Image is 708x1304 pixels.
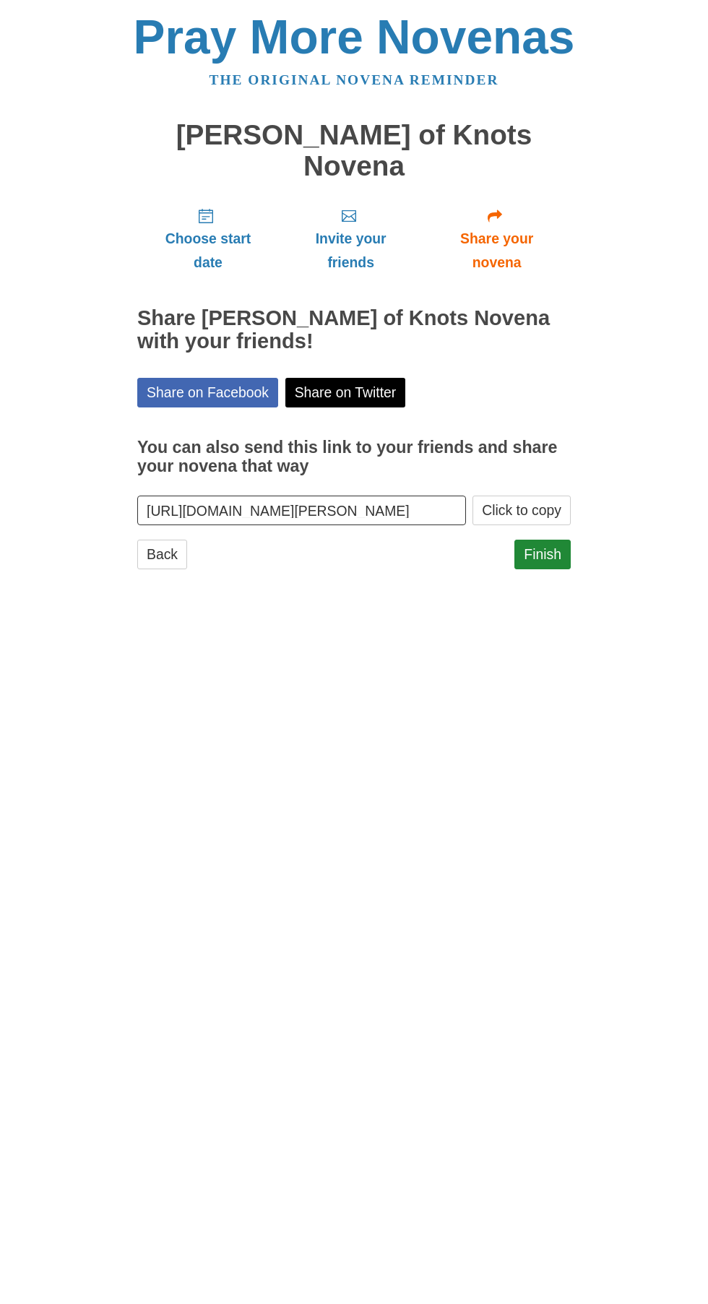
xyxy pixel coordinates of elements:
a: Share your novena [423,196,571,282]
h2: Share [PERSON_NAME] of Knots Novena with your friends! [137,307,571,353]
a: Invite your friends [279,196,423,282]
h3: You can also send this link to your friends and share your novena that way [137,439,571,475]
a: Back [137,540,187,569]
a: The original novena reminder [210,72,499,87]
button: Click to copy [472,496,571,525]
a: Finish [514,540,571,569]
a: Share on Twitter [285,378,406,407]
a: Choose start date [137,196,279,282]
span: Invite your friends [293,227,408,275]
span: Share your novena [437,227,556,275]
h1: [PERSON_NAME] of Knots Novena [137,120,571,181]
a: Share on Facebook [137,378,278,407]
a: Pray More Novenas [134,10,575,64]
span: Choose start date [152,227,264,275]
